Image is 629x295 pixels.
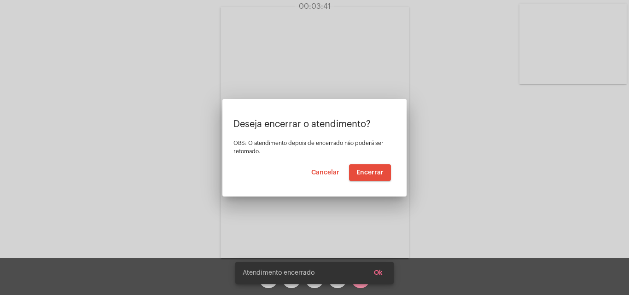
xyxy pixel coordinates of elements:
span: Atendimento encerrado [243,268,314,278]
span: OBS: O atendimento depois de encerrado não poderá ser retomado. [233,140,384,154]
span: Ok [374,270,383,276]
span: 00:03:41 [299,3,331,10]
span: Cancelar [311,169,339,176]
button: Encerrar [349,164,391,181]
span: Encerrar [356,169,384,176]
p: Deseja encerrar o atendimento? [233,119,396,129]
button: Cancelar [304,164,347,181]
